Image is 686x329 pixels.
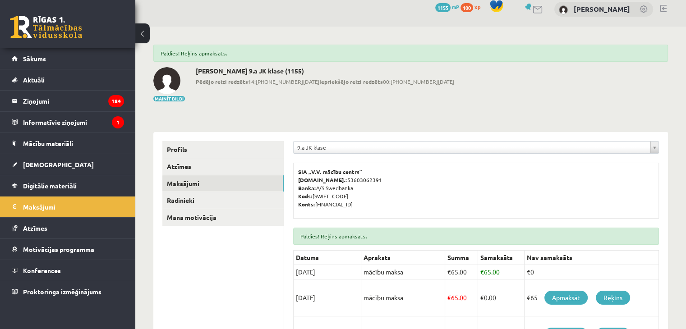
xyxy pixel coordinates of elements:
a: Rēķins [596,291,630,305]
a: Aktuāli [12,69,124,90]
a: Profils [162,141,284,158]
span: 100 [460,3,473,12]
td: €65 [525,279,659,316]
span: 1155 [435,3,451,12]
span: Sākums [23,55,46,63]
a: 1155 mP [435,3,459,10]
span: 9.a JK klase [297,142,647,153]
div: Paldies! Rēķins apmaksāts. [293,228,659,245]
span: mP [452,3,459,10]
span: Atzīmes [23,224,47,232]
button: Mainīt bildi [153,96,185,101]
a: [PERSON_NAME] [574,5,630,14]
td: 0.00 [478,279,525,316]
span: [DEMOGRAPHIC_DATA] [23,160,94,169]
img: Artjoms Kuncevičs [153,67,180,94]
div: Paldies! Rēķins apmaksāts. [153,45,668,62]
b: Banka: [298,184,316,192]
a: Maksājumi [12,196,124,217]
span: Aktuāli [23,76,45,84]
span: Digitālie materiāli [23,182,77,190]
a: Konferences [12,260,124,281]
a: Digitālie materiāli [12,175,124,196]
i: 184 [108,95,124,107]
b: Kods: [298,192,313,200]
i: 1 [112,116,124,128]
b: Pēdējo reizi redzēts [196,78,248,85]
span: Proktoringa izmēģinājums [23,288,101,296]
b: Konts: [298,201,315,208]
a: Atzīmes [162,158,284,175]
td: 65.00 [478,265,525,279]
a: Informatīvie ziņojumi1 [12,112,124,133]
span: € [447,268,451,276]
legend: Informatīvie ziņojumi [23,112,124,133]
a: Rīgas 1. Tālmācības vidusskola [10,16,82,38]
span: 14:[PHONE_NUMBER][DATE] 00:[PHONE_NUMBER][DATE] [196,78,454,86]
a: Apmaksāt [544,291,588,305]
a: Motivācijas programma [12,239,124,260]
p: 53603062391 A/S Swedbanka [SWIFT_CODE] [FINANCIAL_ID] [298,168,654,208]
th: Datums [294,251,361,265]
th: Summa [445,251,478,265]
span: Mācību materiāli [23,139,73,147]
a: Mana motivācija [162,209,284,226]
span: Motivācijas programma [23,245,94,253]
a: Ziņojumi184 [12,91,124,111]
span: € [480,268,484,276]
td: 65.00 [445,265,478,279]
span: € [447,293,451,302]
td: [DATE] [294,279,361,316]
td: €0 [525,265,659,279]
span: xp [474,3,480,10]
b: Iepriekšējo reizi redzēts [319,78,383,85]
a: Sākums [12,48,124,69]
td: [DATE] [294,265,361,279]
img: Artjoms Kuncevičs [559,5,568,14]
td: mācību maksa [361,265,445,279]
a: Atzīmes [12,218,124,238]
td: 65.00 [445,279,478,316]
h2: [PERSON_NAME] 9.a JK klase (1155) [196,67,454,75]
a: Mācību materiāli [12,133,124,154]
td: mācību maksa [361,279,445,316]
a: [DEMOGRAPHIC_DATA] [12,154,124,175]
th: Samaksāts [478,251,525,265]
th: Nav samaksāts [525,251,659,265]
span: € [480,293,484,302]
a: 100 xp [460,3,485,10]
b: SIA „V.V. mācību centrs” [298,168,363,175]
b: [DOMAIN_NAME].: [298,176,347,183]
legend: Ziņojumi [23,91,124,111]
legend: Maksājumi [23,196,124,217]
a: 9.a JK klase [294,142,658,153]
span: Konferences [23,266,61,274]
a: Maksājumi [162,175,284,192]
th: Apraksts [361,251,445,265]
a: Proktoringa izmēģinājums [12,281,124,302]
a: Radinieki [162,192,284,209]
